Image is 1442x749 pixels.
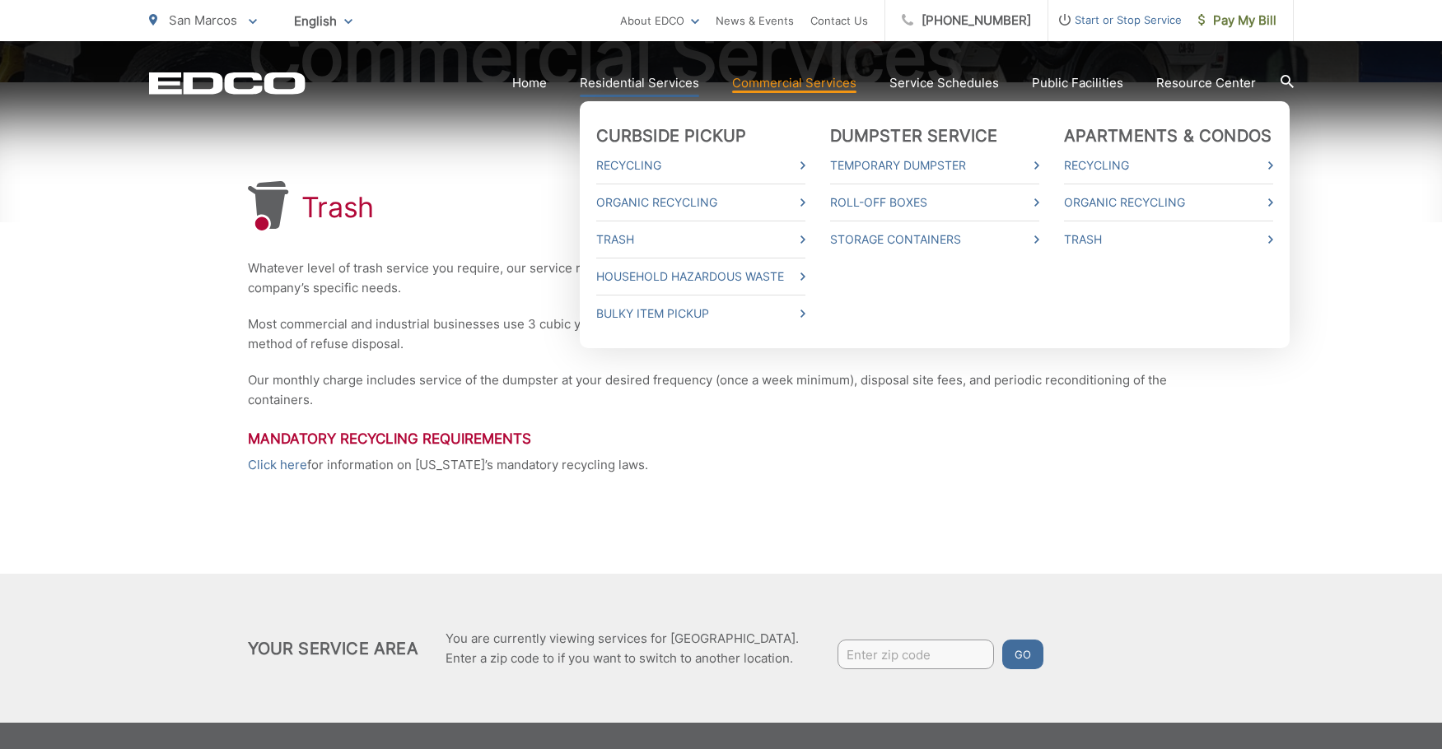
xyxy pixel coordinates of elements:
[596,267,805,286] a: Household Hazardous Waste
[282,7,365,35] span: English
[248,455,1195,475] p: for information on [US_STATE]’s mandatory recycling laws.
[1002,640,1043,669] button: Go
[596,156,805,175] a: Recycling
[512,73,547,93] a: Home
[149,72,306,95] a: EDCD logo. Return to the homepage.
[248,370,1195,410] p: Our monthly charge includes service of the dumpster at your desired frequency (once a week minimu...
[248,258,1195,298] p: Whatever level of trash service you require, our service representatives will help implement the ...
[889,73,999,93] a: Service Schedules
[596,230,805,249] a: Trash
[810,11,868,30] a: Contact Us
[596,193,805,212] a: Organic Recycling
[838,640,994,669] input: Enter zip code
[596,304,805,323] a: Bulky Item Pickup
[248,639,418,658] h2: Your Service Area
[301,191,375,224] h1: Trash
[732,73,856,93] a: Commercial Services
[620,11,699,30] a: About EDCO
[830,230,1039,249] a: Storage Containers
[580,73,699,93] a: Residential Services
[1064,193,1273,212] a: Organic Recycling
[248,314,1195,354] p: Most commercial and industrial businesses use 3 cubic yard dumpsters (approx.) as the standard re...
[446,629,799,668] p: You are currently viewing services for [GEOGRAPHIC_DATA]. Enter a zip code to if you want to swit...
[1064,156,1273,175] a: Recycling
[830,193,1039,212] a: Roll-Off Boxes
[1064,126,1272,146] a: Apartments & Condos
[830,126,998,146] a: Dumpster Service
[1198,11,1276,30] span: Pay My Bill
[248,455,307,475] a: Click here
[248,430,1195,447] h3: Mandatory Recycling Requirements
[1064,230,1273,249] a: Trash
[169,12,237,28] span: San Marcos
[1032,73,1123,93] a: Public Facilities
[1156,73,1256,93] a: Resource Center
[716,11,794,30] a: News & Events
[596,126,747,146] a: Curbside Pickup
[830,156,1039,175] a: Temporary Dumpster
